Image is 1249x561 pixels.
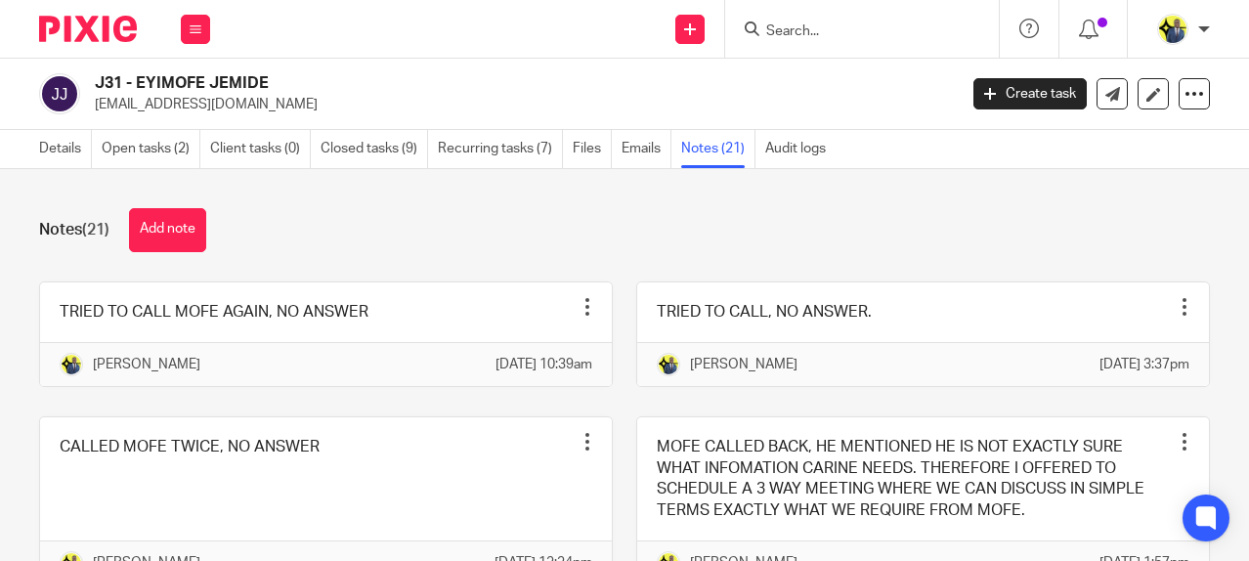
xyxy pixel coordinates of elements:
[764,23,940,41] input: Search
[95,95,944,114] p: [EMAIL_ADDRESS][DOMAIN_NAME]
[93,355,200,374] p: [PERSON_NAME]
[102,130,200,168] a: Open tasks (2)
[210,130,311,168] a: Client tasks (0)
[690,355,797,374] p: [PERSON_NAME]
[495,355,592,374] p: [DATE] 10:39am
[622,130,671,168] a: Emails
[657,353,680,376] img: Dennis-Starbridge.jpg
[129,208,206,252] button: Add note
[82,222,109,237] span: (21)
[1099,355,1189,374] p: [DATE] 3:37pm
[60,353,83,376] img: Dennis-Starbridge.jpg
[973,78,1087,109] a: Create task
[438,130,563,168] a: Recurring tasks (7)
[765,130,836,168] a: Audit logs
[95,73,774,94] h2: J31 - EYIMOFE JEMIDE
[39,130,92,168] a: Details
[39,220,109,240] h1: Notes
[681,130,755,168] a: Notes (21)
[573,130,612,168] a: Files
[1157,14,1188,45] img: Dennis-Starbridge.jpg
[39,73,80,114] img: svg%3E
[39,16,137,42] img: Pixie
[321,130,428,168] a: Closed tasks (9)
